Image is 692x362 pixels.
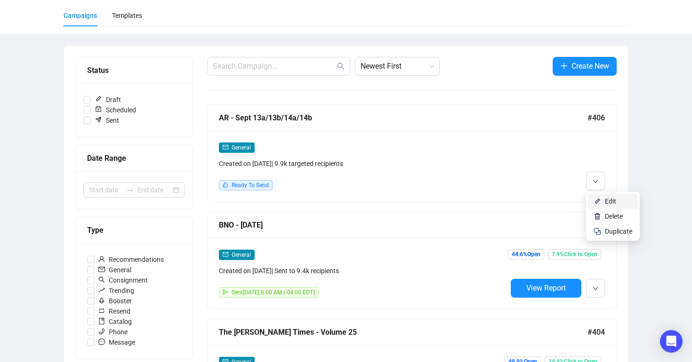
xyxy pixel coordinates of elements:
[112,10,142,21] div: Templates
[91,94,125,105] span: Draft
[207,212,617,309] a: BNO - [DATE]#405mailGeneralCreated on [DATE]| Sent to 9.4k recipientssendSent[DATE] 8:00 AM (-04:...
[95,265,135,275] span: General
[337,63,345,70] span: search
[98,256,105,262] span: user
[126,186,134,194] span: swap-right
[219,326,587,338] div: The [PERSON_NAME] Times - Volume 25
[232,289,315,296] span: Sent [DATE] 8:00 AM (-04:00 EDT)
[98,307,105,314] span: retweet
[594,212,601,220] img: svg+xml;base64,PHN2ZyB4bWxucz0iaHR0cDovL3d3dy53My5vcmcvMjAwMC9zdmciIHhtbG5zOnhsaW5rPSJodHRwOi8vd3...
[98,338,105,345] span: message
[137,185,171,195] input: End date
[91,115,123,126] span: Sent
[232,182,269,189] span: Ready To Send
[526,283,566,292] span: View Report
[560,62,568,70] span: plus
[219,158,507,169] div: Created on [DATE] | 9.9k targeted recipients
[98,266,105,273] span: mail
[605,228,632,235] span: Duplicate
[98,276,105,283] span: search
[98,328,105,335] span: phone
[98,318,105,324] span: book
[232,252,251,258] span: General
[126,186,134,194] span: to
[98,287,105,293] span: rise
[95,285,138,296] span: Trending
[89,185,122,195] input: Start date
[511,279,581,298] button: View Report
[95,306,134,316] span: Resend
[95,296,136,306] span: Booster
[594,228,601,235] img: svg+xml;base64,PHN2ZyB4bWxucz0iaHR0cDovL3d3dy53My5vcmcvMjAwMC9zdmciIHdpZHRoPSIyNCIgaGVpZ2h0PSIyNC...
[232,144,251,151] span: General
[213,61,335,72] input: Search Campaign...
[587,326,605,338] span: #404
[95,337,139,347] span: Message
[87,64,181,76] div: Status
[219,112,587,124] div: AR - Sept 13a/13b/14a/14b
[508,249,544,260] span: 44.6% Open
[593,179,598,184] span: down
[95,316,136,327] span: Catalog
[223,182,228,188] span: like
[660,330,683,353] div: Open Intercom Messenger
[95,275,152,285] span: Consignment
[219,219,587,231] div: BNO - [DATE]
[91,105,140,115] span: Scheduled
[593,286,598,291] span: down
[553,57,617,76] button: Create New
[95,254,168,265] span: Recommendations
[594,197,601,205] img: svg+xml;base64,PHN2ZyB4bWxucz0iaHR0cDovL3d3dy53My5vcmcvMjAwMC9zdmciIHhtbG5zOnhsaW5rPSJodHRwOi8vd3...
[223,144,228,150] span: mail
[87,152,181,164] div: Date Range
[587,112,605,124] span: #406
[87,224,181,236] div: Type
[223,289,228,295] span: send
[64,10,97,21] div: Campaigns
[95,327,131,337] span: Phone
[98,297,105,304] span: rocket
[571,60,609,72] span: Create New
[361,57,434,75] span: Newest First
[548,249,601,260] span: 7.9% Click to Open
[605,197,616,205] span: Edit
[223,252,228,257] span: mail
[605,212,623,220] span: Delete
[219,266,507,276] div: Created on [DATE] | Sent to 9.4k recipients
[207,104,617,202] a: AR - Sept 13a/13b/14a/14b#406mailGeneralCreated on [DATE]| 9.9k targeted recipientslikeReady To Send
